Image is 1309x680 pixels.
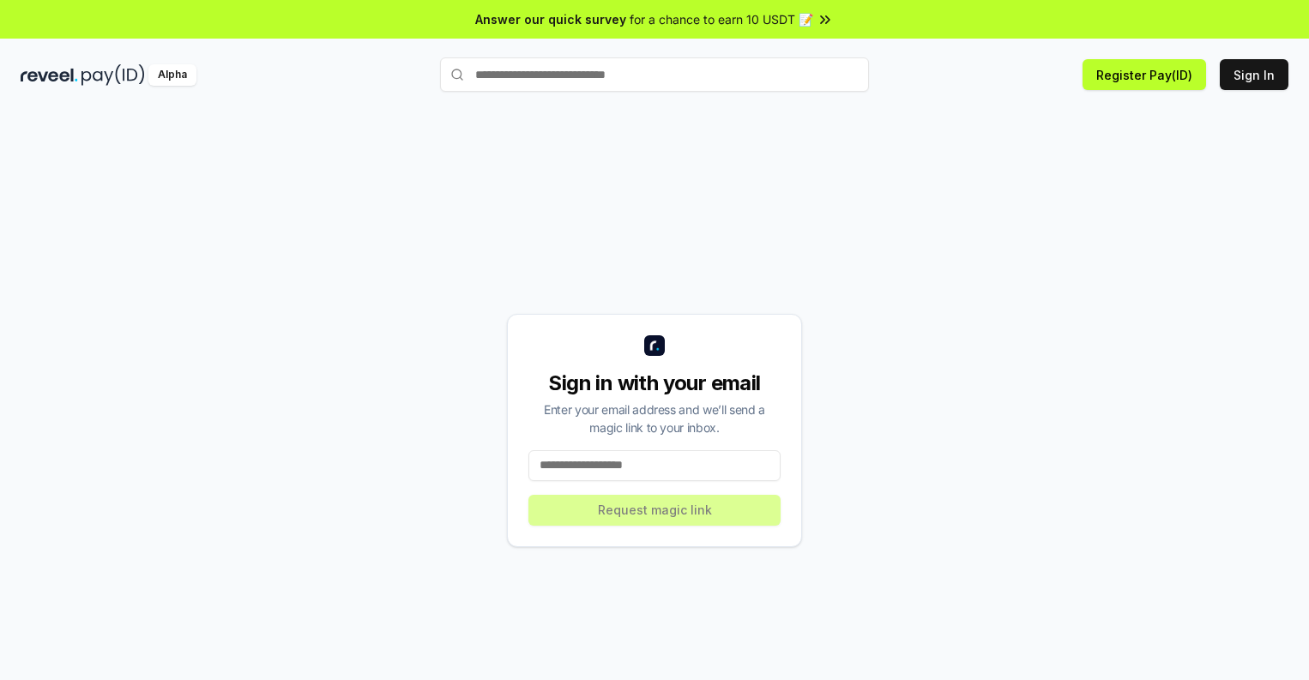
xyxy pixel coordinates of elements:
div: Sign in with your email [528,370,781,397]
img: pay_id [81,64,145,86]
span: Answer our quick survey [475,10,626,28]
img: reveel_dark [21,64,78,86]
button: Register Pay(ID) [1083,59,1206,90]
div: Enter your email address and we’ll send a magic link to your inbox. [528,400,781,436]
button: Sign In [1220,59,1288,90]
img: logo_small [644,335,665,356]
span: for a chance to earn 10 USDT 📝 [630,10,813,28]
div: Alpha [148,64,196,86]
